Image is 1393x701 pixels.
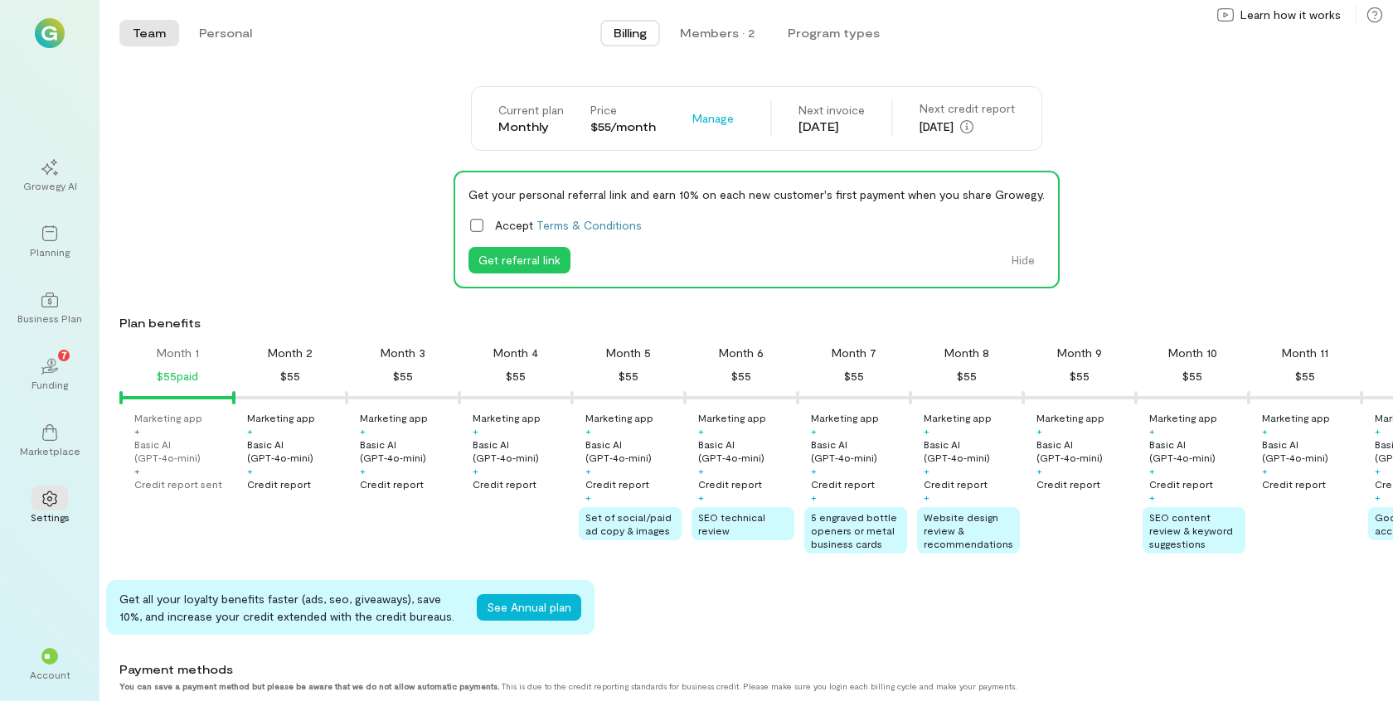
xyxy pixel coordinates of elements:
div: Basic AI (GPT‑4o‑mini) [924,438,1020,464]
div: $55 [844,366,864,386]
div: $55 paid [157,366,198,386]
div: Credit report [1149,477,1213,491]
div: $55 [731,366,751,386]
div: This is due to the credit reporting standards for business credit. Please make sure you login eac... [119,681,1259,691]
strong: You can save a payment method but please be aware that we do not allow automatic payments. [119,681,499,691]
div: Marketing app [360,411,428,424]
div: Credit report [473,477,536,491]
div: Business Plan [17,312,82,325]
div: Marketing app [924,411,992,424]
div: + [1375,491,1381,504]
button: Hide [1002,247,1045,273]
span: SEO technical review [698,511,765,536]
div: $55 [1182,366,1202,386]
div: Month 7 [832,345,876,361]
span: Billing [614,25,647,41]
div: Month 1 [157,345,199,361]
div: $55 [280,366,300,386]
div: Marketing app [585,411,653,424]
div: Basic AI (GPT‑4o‑mini) [1149,438,1245,464]
div: Marketing app [1149,411,1217,424]
div: Marketing app [1036,411,1104,424]
div: Marketing app [473,411,541,424]
span: Manage [692,110,734,127]
div: Month 4 [493,345,538,361]
div: + [247,424,253,438]
div: Month 10 [1168,345,1217,361]
div: + [1262,464,1268,477]
div: Account [30,668,70,681]
div: Credit report [360,477,424,491]
div: Next invoice [798,102,865,118]
div: Credit report [811,477,875,491]
div: + [924,424,929,438]
div: Next credit report [920,100,1015,117]
div: Month 9 [1057,345,1102,361]
a: Growegy AI [20,146,80,205]
div: + [134,464,140,477]
div: Month 2 [268,345,313,361]
span: 7 [61,347,67,362]
div: Credit report [247,477,311,491]
div: + [1149,464,1155,477]
div: Marketing app [247,411,315,424]
div: Basic AI (GPT‑4o‑mini) [134,438,231,464]
div: + [1149,424,1155,438]
span: Accept [495,216,642,234]
div: Basic AI (GPT‑4o‑mini) [360,438,456,464]
div: + [247,464,253,477]
a: Marketplace [20,411,80,471]
div: $55 [1070,366,1090,386]
div: Month 11 [1282,345,1328,361]
div: Marketing app [134,411,202,424]
a: Funding [20,345,80,404]
div: + [473,464,478,477]
div: Basic AI (GPT‑4o‑mini) [247,438,343,464]
a: Terms & Conditions [536,218,642,232]
button: Billing [600,20,660,46]
div: + [585,424,591,438]
div: + [585,464,591,477]
div: + [698,424,704,438]
div: [DATE] [798,118,865,135]
div: + [360,464,366,477]
div: $55 [619,366,638,386]
div: Funding [32,378,68,391]
div: Manage [682,105,744,132]
div: + [1375,424,1381,438]
div: + [134,424,140,438]
div: Credit report [924,477,988,491]
div: Monthly [498,118,564,135]
div: $55 [1295,366,1315,386]
div: Credit report [1036,477,1100,491]
button: Personal [186,20,265,46]
div: Planning [30,245,70,259]
div: Month 8 [944,345,989,361]
div: Marketing app [811,411,879,424]
div: Credit report [698,477,762,491]
div: + [811,491,817,504]
span: SEO content review & keyword suggestions [1149,511,1233,549]
div: + [698,491,704,504]
div: + [473,424,478,438]
span: Set of social/paid ad copy & images [585,511,672,536]
div: Month 5 [606,345,651,361]
div: Get your personal referral link and earn 10% on each new customer's first payment when you share ... [468,186,1045,203]
button: Program types [774,20,893,46]
div: Credit report sent [134,477,222,491]
div: Marketing app [698,411,766,424]
div: Growegy AI [23,179,77,192]
div: + [924,491,929,504]
a: Business Plan [20,278,80,338]
div: Basic AI (GPT‑4o‑mini) [698,438,794,464]
div: Marketing app [1262,411,1330,424]
div: + [811,424,817,438]
button: Members · 2 [667,20,768,46]
div: Members · 2 [680,25,755,41]
span: 5 engraved bottle openers or metal business cards [811,511,897,549]
div: Credit report [1262,477,1326,491]
div: Current plan [498,102,564,118]
div: Get all your loyalty benefits faster (ads, seo, giveaways), save 10%, and increase your credit ex... [119,590,464,625]
div: Month 6 [719,345,764,361]
div: Settings [31,510,70,524]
